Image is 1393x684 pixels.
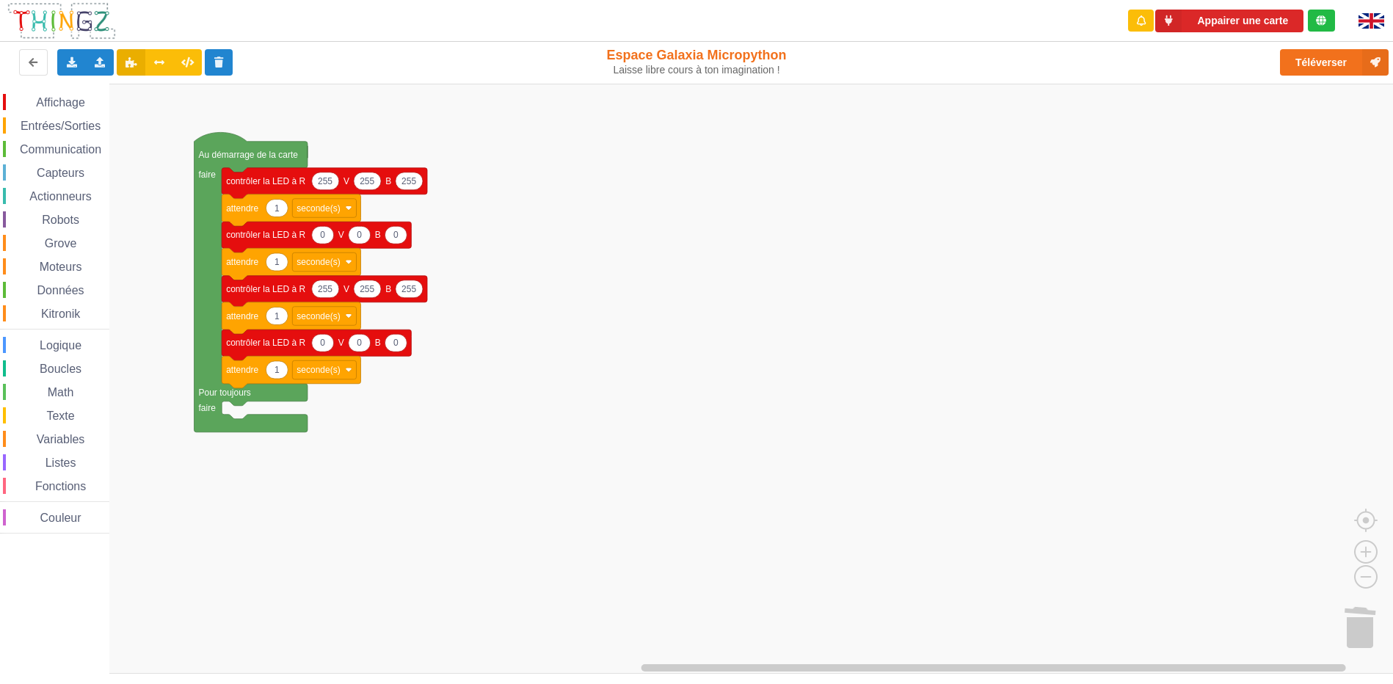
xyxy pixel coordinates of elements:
[7,1,117,40] img: thingz_logo.png
[1280,49,1389,76] button: Téléverser
[357,338,362,348] text: 0
[320,230,325,240] text: 0
[1308,10,1335,32] div: Tu es connecté au serveur de création de Thingz
[318,284,332,294] text: 255
[274,310,280,321] text: 1
[34,96,87,109] span: Affichage
[297,365,340,375] text: seconde(s)
[37,339,84,352] span: Logique
[34,167,87,179] span: Capteurs
[274,257,280,267] text: 1
[375,338,381,348] text: B
[297,257,340,267] text: seconde(s)
[40,214,81,226] span: Robots
[35,284,87,296] span: Données
[37,363,84,375] span: Boucles
[199,170,217,180] text: faire
[226,230,305,240] text: contrôler la LED à R
[226,284,305,294] text: contrôler la LED à R
[226,203,258,213] text: attendre
[338,230,344,240] text: V
[343,176,349,186] text: V
[357,230,362,240] text: 0
[401,176,416,186] text: 255
[274,203,280,213] text: 1
[274,365,280,375] text: 1
[44,410,76,422] span: Texte
[297,310,340,321] text: seconde(s)
[297,203,340,213] text: seconde(s)
[401,284,416,294] text: 255
[360,176,374,186] text: 255
[1155,10,1303,32] button: Appairer une carte
[575,64,818,76] div: Laisse libre cours à ton imagination !
[27,190,94,203] span: Actionneurs
[226,338,305,348] text: contrôler la LED à R
[199,150,299,160] text: Au démarrage de la carte
[226,310,258,321] text: attendre
[18,120,103,132] span: Entrées/Sorties
[360,284,374,294] text: 255
[39,308,82,320] span: Kitronik
[37,261,84,273] span: Moteurs
[43,237,79,250] span: Grove
[393,230,399,240] text: 0
[33,480,88,492] span: Fonctions
[1359,13,1384,29] img: gb.png
[18,143,103,156] span: Communication
[385,176,391,186] text: B
[343,284,349,294] text: V
[338,338,344,348] text: V
[38,512,84,524] span: Couleur
[385,284,391,294] text: B
[199,388,251,398] text: Pour toujours
[226,365,258,375] text: attendre
[320,338,325,348] text: 0
[575,47,818,76] div: Espace Galaxia Micropython
[226,176,305,186] text: contrôler la LED à R
[226,257,258,267] text: attendre
[46,386,76,399] span: Math
[43,456,79,469] span: Listes
[393,338,399,348] text: 0
[199,403,217,413] text: faire
[375,230,381,240] text: B
[318,176,332,186] text: 255
[34,433,87,445] span: Variables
